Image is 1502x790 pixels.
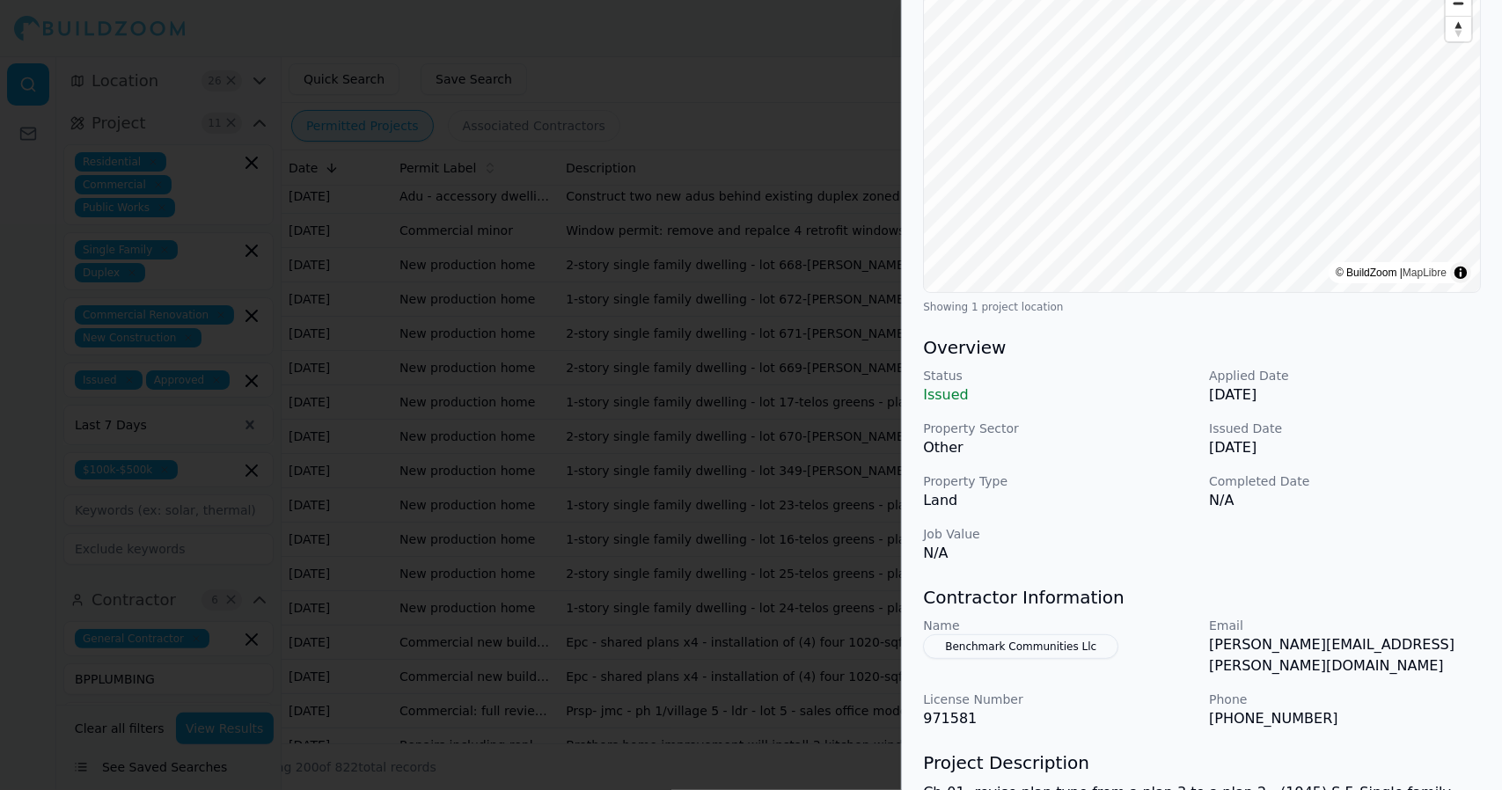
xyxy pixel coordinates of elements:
[1209,367,1481,384] p: Applied Date
[923,525,1195,543] p: Job Value
[1209,437,1481,458] p: [DATE]
[923,300,1481,314] div: Showing 1 project location
[923,634,1118,659] button: Benchmark Communities Llc
[923,437,1195,458] p: Other
[923,750,1481,775] h3: Project Description
[1209,708,1481,729] p: [PHONE_NUMBER]
[923,585,1481,610] h3: Contractor Information
[1209,420,1481,437] p: Issued Date
[923,420,1195,437] p: Property Sector
[923,472,1195,490] p: Property Type
[1209,617,1481,634] p: Email
[1209,490,1481,511] p: N/A
[923,543,1195,564] p: N/A
[1450,262,1471,283] summary: Toggle attribution
[1209,472,1481,490] p: Completed Date
[923,367,1195,384] p: Status
[1209,384,1481,406] p: [DATE]
[1336,264,1447,282] div: © BuildZoom |
[923,708,1195,729] p: 971581
[923,691,1195,708] p: License Number
[1403,267,1447,279] a: MapLibre
[1209,634,1481,677] p: [PERSON_NAME][EMAIL_ADDRESS][PERSON_NAME][DOMAIN_NAME]
[1209,691,1481,708] p: Phone
[1446,16,1471,41] button: Reset bearing to north
[923,335,1481,360] h3: Overview
[923,384,1195,406] p: Issued
[923,617,1195,634] p: Name
[923,490,1195,511] p: Land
